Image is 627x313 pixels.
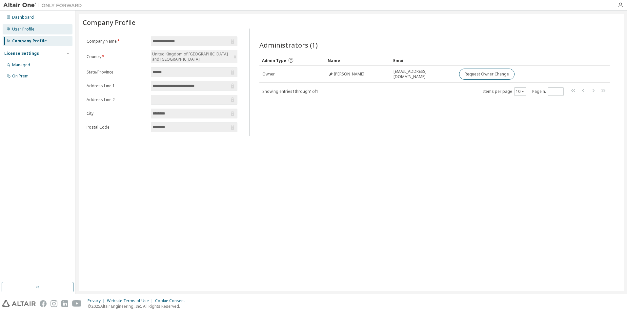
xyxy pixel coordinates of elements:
span: Page n. [532,87,564,96]
button: Request Owner Change [459,69,515,80]
label: Country [87,54,147,59]
img: Altair One [3,2,85,9]
span: Admin Type [262,58,286,63]
div: Name [328,55,388,66]
div: License Settings [4,51,39,56]
span: Items per page [483,87,526,96]
div: Dashboard [12,15,34,20]
span: Showing entries 1 through 1 of 1 [262,89,318,94]
span: Administrators (1) [259,40,318,50]
div: On Prem [12,73,29,79]
img: instagram.svg [51,300,57,307]
span: Owner [262,72,275,77]
img: altair_logo.svg [2,300,36,307]
div: Website Terms of Use [107,298,155,303]
img: linkedin.svg [61,300,68,307]
img: facebook.svg [40,300,47,307]
span: [EMAIL_ADDRESS][DOMAIN_NAME] [394,69,453,79]
label: Company Name [87,39,147,44]
span: [PERSON_NAME] [334,72,364,77]
span: Company Profile [83,18,135,27]
img: youtube.svg [72,300,82,307]
label: City [87,111,147,116]
div: Cookie Consent [155,298,189,303]
div: Company Profile [12,38,47,44]
div: Managed [12,62,30,68]
div: United Kingdom of [GEOGRAPHIC_DATA] and [GEOGRAPHIC_DATA] [151,51,232,63]
div: Privacy [88,298,107,303]
p: © 2025 Altair Engineering, Inc. All Rights Reserved. [88,303,189,309]
div: United Kingdom of [GEOGRAPHIC_DATA] and [GEOGRAPHIC_DATA] [151,50,237,63]
button: 10 [516,89,525,94]
label: Address Line 1 [87,83,147,89]
label: State/Province [87,70,147,75]
label: Postal Code [87,125,147,130]
div: Email [393,55,454,66]
label: Address Line 2 [87,97,147,102]
div: User Profile [12,27,34,32]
